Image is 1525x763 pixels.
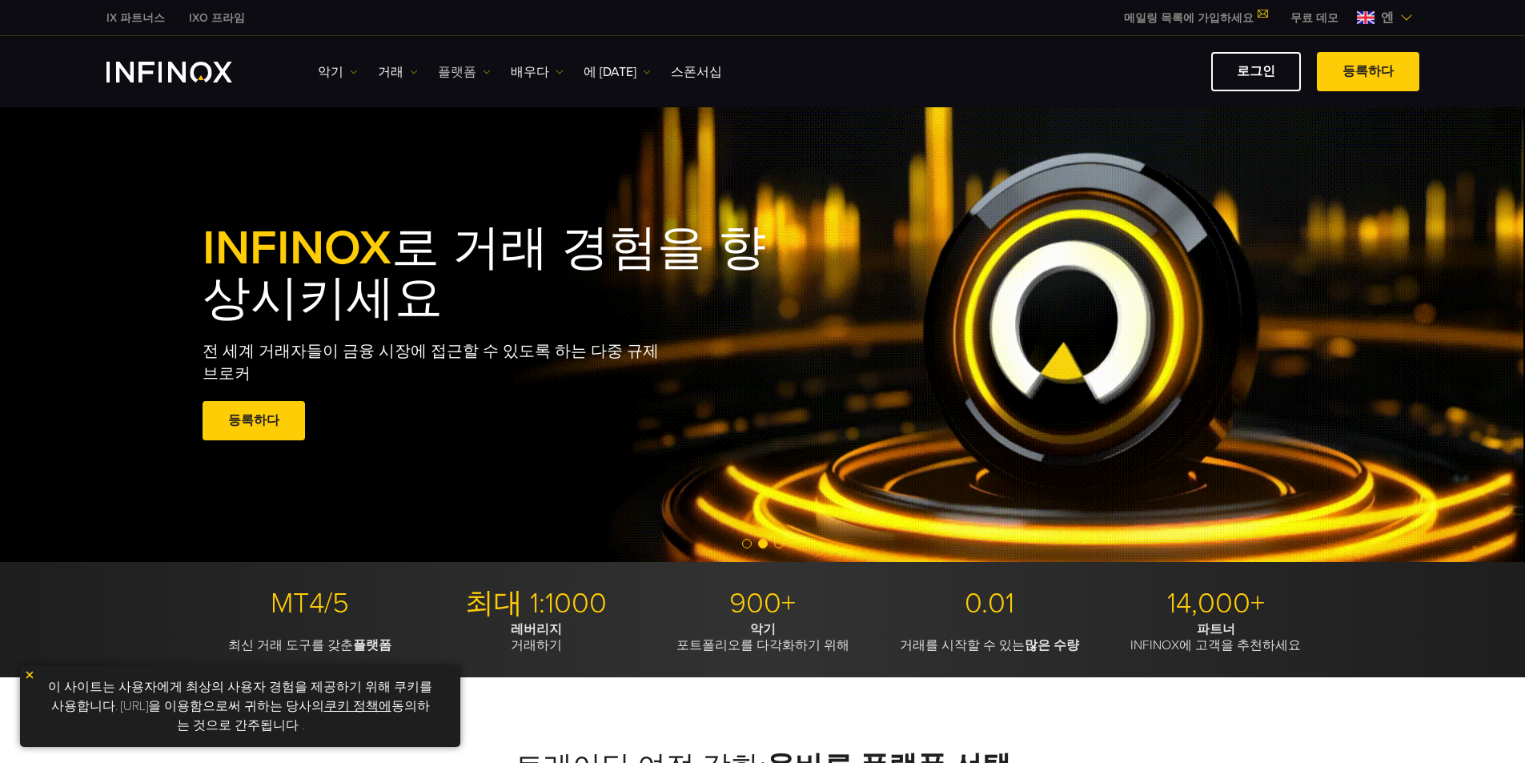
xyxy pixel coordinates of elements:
[318,64,343,80] font: 악기
[584,62,651,82] a: 에 [DATE]
[24,669,35,681] img: 노란색 닫기 아이콘
[671,64,722,80] font: 스폰서십
[965,586,1014,620] font: 0.01
[353,637,391,653] font: 플랫폼
[584,64,636,80] font: 에 [DATE]
[1197,621,1235,637] font: 파트너
[758,539,768,548] span: 슬라이드 2로 이동
[378,62,418,82] a: 거래
[1124,11,1254,25] font: 메일링 목록에 가입하세요
[1342,63,1394,79] font: 등록하다
[1290,11,1338,25] font: 무료 데모
[48,679,432,714] font: 이 사이트는 사용자에게 최상의 사용자 경험을 제공하기 위해 쿠키를 사용합니다. [URL]을 이용함으로써 귀하는 당사의
[742,539,752,548] span: 슬라이드 1로 이동
[511,637,562,653] font: 거래하기
[1211,52,1301,91] a: 로그인
[189,11,245,25] font: IXO 프라임
[1112,11,1278,25] a: 메일링 목록에 가입하세요
[774,539,784,548] span: 슬라이드 3으로 이동
[750,621,776,637] font: 악기
[671,62,722,82] a: 스폰서십
[106,62,270,82] a: INFINOX 로고
[729,586,796,620] font: 900+
[324,698,391,714] a: 쿠키 정책에
[1167,586,1265,620] font: 14,000+
[511,62,564,82] a: 배우다
[177,10,257,26] a: 인피녹스
[106,11,165,25] font: IX 파트너스
[1317,52,1419,91] a: 등록하다
[1025,637,1079,653] font: 많은 수량
[1130,637,1301,653] font: INFINOX에 고객을 추천하세요
[438,62,491,82] a: 플랫폼
[203,219,391,277] font: INFINOX
[378,64,403,80] font: 거래
[228,412,279,428] font: 등록하다
[1381,10,1394,26] font: 엔
[676,637,849,653] font: 포트폴리오를 다각화하기 위해
[203,219,766,327] font: 로 거래 경험을 향상시키세요
[94,10,177,26] a: 인피녹스
[203,342,659,384] font: 전 세계 거래자들이 금융 시장에 접근할 수 있도록 하는 다중 규제 브로커
[511,64,549,80] font: 배우다
[318,62,358,82] a: 악기
[1237,63,1275,79] font: 로그인
[511,621,562,637] font: 레버리지
[203,401,305,440] a: 등록하다
[228,637,353,653] font: 최신 거래 도구를 갖춘
[900,637,1025,653] font: 거래를 시작할 수 있는
[465,586,607,620] font: 최대 1:1000
[438,64,476,80] font: 플랫폼
[1278,10,1350,26] a: 인피녹스 메뉴
[271,586,349,620] font: MT4/5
